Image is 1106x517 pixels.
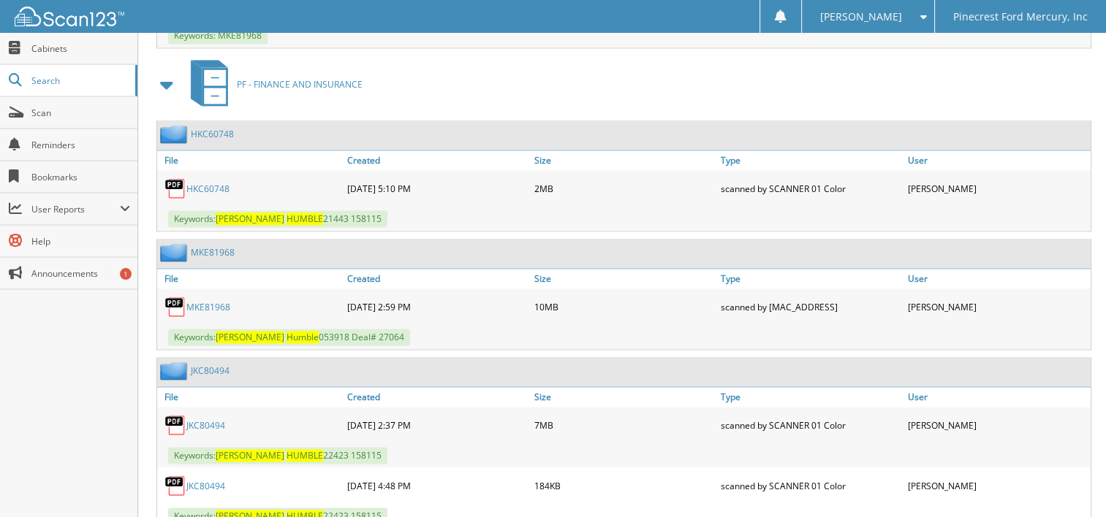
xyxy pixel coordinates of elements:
a: JKC80494 [186,480,225,492]
a: File [157,387,344,407]
span: Keywords: 21443 158115 [168,210,387,227]
span: Keywords: 053918 Deal# 27064 [168,329,410,345]
a: MKE81968 [191,246,235,258]
a: Size [531,387,717,407]
span: [PERSON_NAME] [820,12,902,21]
span: Pinecrest Ford Mercury, Inc [953,12,1088,21]
span: [PERSON_NAME] [216,212,284,225]
a: Created [344,269,530,288]
div: [DATE] 5:10 PM [344,174,530,203]
img: PDF.png [164,414,186,436]
a: PF - FINANCE AND INSURANCE [182,55,363,113]
div: [PERSON_NAME] [904,410,1091,440]
div: 10MB [531,292,717,321]
span: Announcements [31,267,130,280]
a: Type [717,387,904,407]
a: File [157,150,344,170]
a: User [904,150,1091,170]
div: [DATE] 4:48 PM [344,471,530,500]
img: folder2.png [160,361,191,380]
img: PDF.png [164,475,186,497]
a: Size [531,150,717,170]
a: JKC80494 [191,364,230,377]
span: Bookmarks [31,171,130,183]
div: [PERSON_NAME] [904,174,1091,203]
div: 184KB [531,471,717,500]
div: scanned by [MAC_ADDRESS] [717,292,904,321]
img: folder2.png [160,125,191,143]
a: HKC60748 [191,128,234,140]
a: Type [717,269,904,288]
div: 7MB [531,410,717,440]
span: Help [31,235,130,248]
div: 1 [120,268,132,280]
iframe: Chat Widget [1033,447,1106,517]
a: Created [344,387,530,407]
span: Scan [31,107,130,119]
span: HUMBLE [287,449,323,462]
div: [PERSON_NAME] [904,471,1091,500]
div: scanned by SCANNER 01 Color [717,174,904,203]
div: [DATE] 2:59 PM [344,292,530,321]
span: Search [31,74,128,87]
span: Keywords: 22423 158115 [168,447,387,464]
img: scan123-logo-white.svg [15,7,124,26]
span: [PERSON_NAME] [216,449,284,462]
a: User [904,387,1091,407]
a: Created [344,150,530,170]
span: Humble [287,331,319,343]
span: Cabinets [31,42,130,55]
span: Keywords: MKE81968 [168,27,268,44]
img: folder2.png [160,243,191,261]
img: PDF.png [164,296,186,318]
span: HUMBLE [287,212,323,225]
span: PF - FINANCE AND INSURANCE [237,78,363,91]
img: PDF.png [164,177,186,199]
a: JKC80494 [186,419,225,432]
div: scanned by SCANNER 01 Color [717,471,904,500]
div: [DATE] 2:37 PM [344,410,530,440]
a: Type [717,150,904,170]
div: scanned by SCANNER 01 Color [717,410,904,440]
span: User Reports [31,203,120,215]
span: Reminders [31,139,130,151]
a: HKC60748 [186,183,230,195]
div: 2MB [531,174,717,203]
span: [PERSON_NAME] [216,331,284,343]
a: File [157,269,344,288]
a: MKE81968 [186,301,230,313]
div: [PERSON_NAME] [904,292,1091,321]
a: Size [531,269,717,288]
a: User [904,269,1091,288]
